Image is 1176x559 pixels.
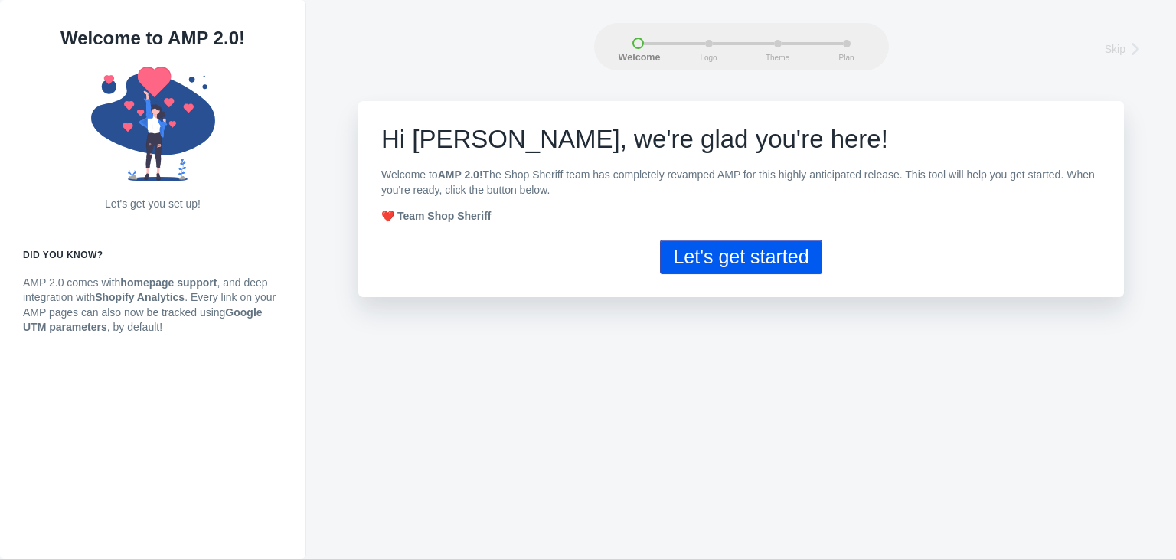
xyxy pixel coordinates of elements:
span: Theme [759,54,797,62]
a: Skip [1105,38,1149,58]
h1: e're glad you're here! [381,124,1101,155]
h1: Welcome to AMP 2.0! [23,23,283,54]
span: Welcome [619,53,657,64]
iframe: Drift Widget Chat Controller [1099,482,1158,541]
strong: Google UTM parameters [23,306,263,334]
strong: ❤️ Team Shop Sheriff [381,210,492,222]
span: Plan [828,54,866,62]
span: Skip [1105,41,1125,57]
p: Welcome to The Shop Sheriff team has completely revamped AMP for this highly anticipated release.... [381,168,1101,198]
p: AMP 2.0 comes with , and deep integration with . Every link on your AMP pages can also now be tra... [23,276,283,335]
strong: homepage support [120,276,217,289]
h6: Did you know? [23,247,283,263]
b: AMP 2.0! [438,168,483,181]
span: Logo [690,54,728,62]
span: Hi [PERSON_NAME], w [381,125,652,153]
strong: Shopify Analytics [95,291,185,303]
button: Let's get started [660,240,822,274]
p: Let's get you set up! [23,197,283,212]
